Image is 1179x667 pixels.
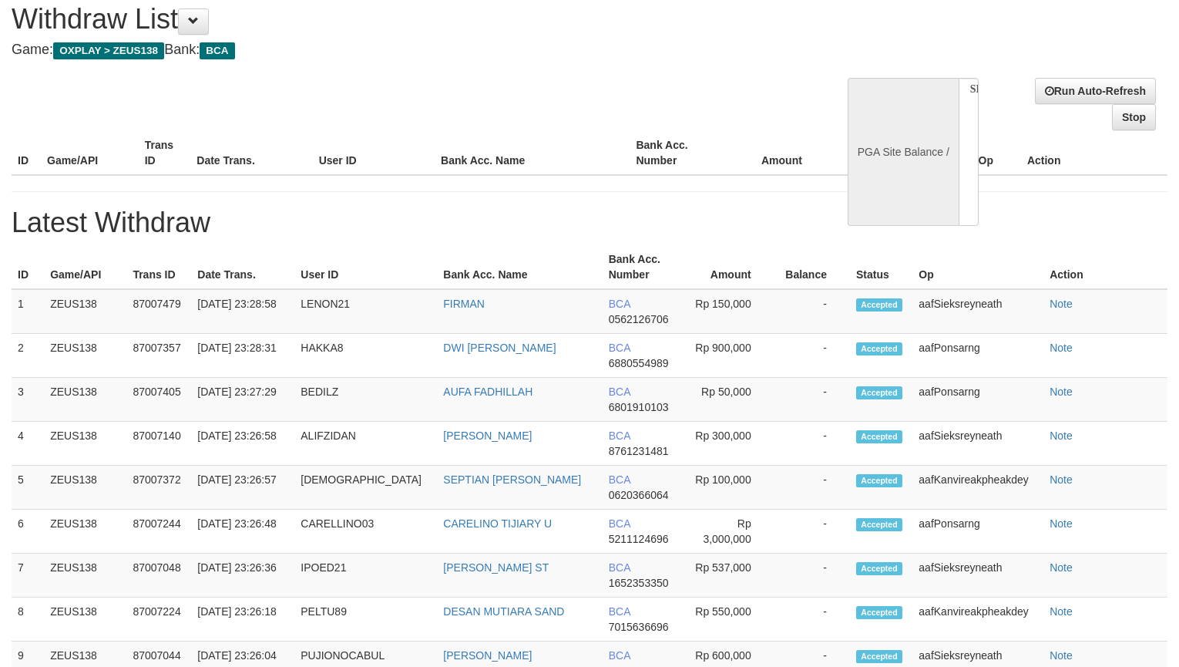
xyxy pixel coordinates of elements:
[443,561,549,574] a: [PERSON_NAME] ST
[774,289,850,334] td: -
[685,245,774,289] th: Amount
[44,554,126,598] td: ZEUS138
[848,78,959,226] div: PGA Site Balance /
[1050,386,1073,398] a: Note
[630,131,727,175] th: Bank Acc. Number
[126,598,191,642] td: 87007224
[44,598,126,642] td: ZEUS138
[294,289,437,334] td: LENON21
[912,289,1043,334] td: aafSieksreyneath
[912,245,1043,289] th: Op
[685,554,774,598] td: Rp 537,000
[294,466,437,510] td: [DEMOGRAPHIC_DATA]
[191,554,294,598] td: [DATE] 23:26:36
[294,245,437,289] th: User ID
[609,445,669,457] span: 8761231481
[191,334,294,378] td: [DATE] 23:28:31
[774,510,850,554] td: -
[1050,649,1073,662] a: Note
[1050,342,1073,354] a: Note
[191,466,294,510] td: [DATE] 23:26:57
[685,466,774,510] td: Rp 100,000
[850,245,912,289] th: Status
[191,245,294,289] th: Date Trans.
[609,561,630,574] span: BCA
[294,510,437,554] td: CARELLINO03
[12,598,44,642] td: 8
[191,378,294,422] td: [DATE] 23:27:29
[12,245,44,289] th: ID
[912,422,1043,466] td: aafSieksreyneath
[437,245,602,289] th: Bank Acc. Name
[294,554,437,598] td: IPOED21
[44,334,126,378] td: ZEUS138
[609,386,630,398] span: BCA
[12,378,44,422] td: 3
[126,554,191,598] td: 87007048
[912,598,1043,642] td: aafKanvireakpheakdey
[609,342,630,354] span: BCA
[609,473,630,486] span: BCA
[856,298,902,312] span: Accepted
[912,510,1043,554] td: aafPonsarng
[609,401,669,413] span: 6801910103
[1050,517,1073,530] a: Note
[1021,131,1167,175] th: Action
[609,298,630,310] span: BCA
[313,131,435,175] th: User ID
[12,207,1167,238] h1: Latest Withdraw
[1050,430,1073,442] a: Note
[191,598,294,642] td: [DATE] 23:26:18
[191,422,294,466] td: [DATE] 23:26:58
[856,386,902,399] span: Accepted
[685,598,774,642] td: Rp 550,000
[443,430,532,442] a: [PERSON_NAME]
[12,510,44,554] td: 6
[443,473,581,486] a: SEPTIAN [PERSON_NAME]
[435,131,630,175] th: Bank Acc. Name
[12,289,44,334] td: 1
[774,554,850,598] td: -
[126,466,191,510] td: 87007372
[912,466,1043,510] td: aafKanvireakpheakdey
[856,474,902,487] span: Accepted
[972,131,1021,175] th: Op
[44,289,126,334] td: ZEUS138
[603,245,685,289] th: Bank Acc. Number
[294,422,437,466] td: ALIFZIDAN
[609,313,669,325] span: 0562126706
[1050,561,1073,574] a: Note
[443,605,564,618] a: DESAN MUTIARA SAND
[609,605,630,618] span: BCA
[12,4,771,35] h1: Withdraw List
[44,422,126,466] td: ZEUS138
[44,466,126,510] td: ZEUS138
[774,378,850,422] td: -
[443,342,556,354] a: DWI [PERSON_NAME]
[191,289,294,334] td: [DATE] 23:28:58
[609,357,669,369] span: 6880554989
[609,430,630,442] span: BCA
[856,562,902,575] span: Accepted
[12,334,44,378] td: 2
[912,334,1043,378] td: aafPonsarng
[609,489,669,501] span: 0620366064
[126,245,191,289] th: Trans ID
[139,131,191,175] th: Trans ID
[1043,245,1167,289] th: Action
[685,422,774,466] td: Rp 300,000
[126,378,191,422] td: 87007405
[856,518,902,531] span: Accepted
[443,386,532,398] a: AUFA FADHILLAH
[774,422,850,466] td: -
[294,334,437,378] td: HAKKA8
[12,131,41,175] th: ID
[609,649,630,662] span: BCA
[294,378,437,422] td: BEDILZ
[825,131,915,175] th: Balance
[609,533,669,545] span: 5211124696
[294,598,437,642] td: PELTU89
[856,650,902,663] span: Accepted
[912,378,1043,422] td: aafPonsarng
[126,289,191,334] td: 87007479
